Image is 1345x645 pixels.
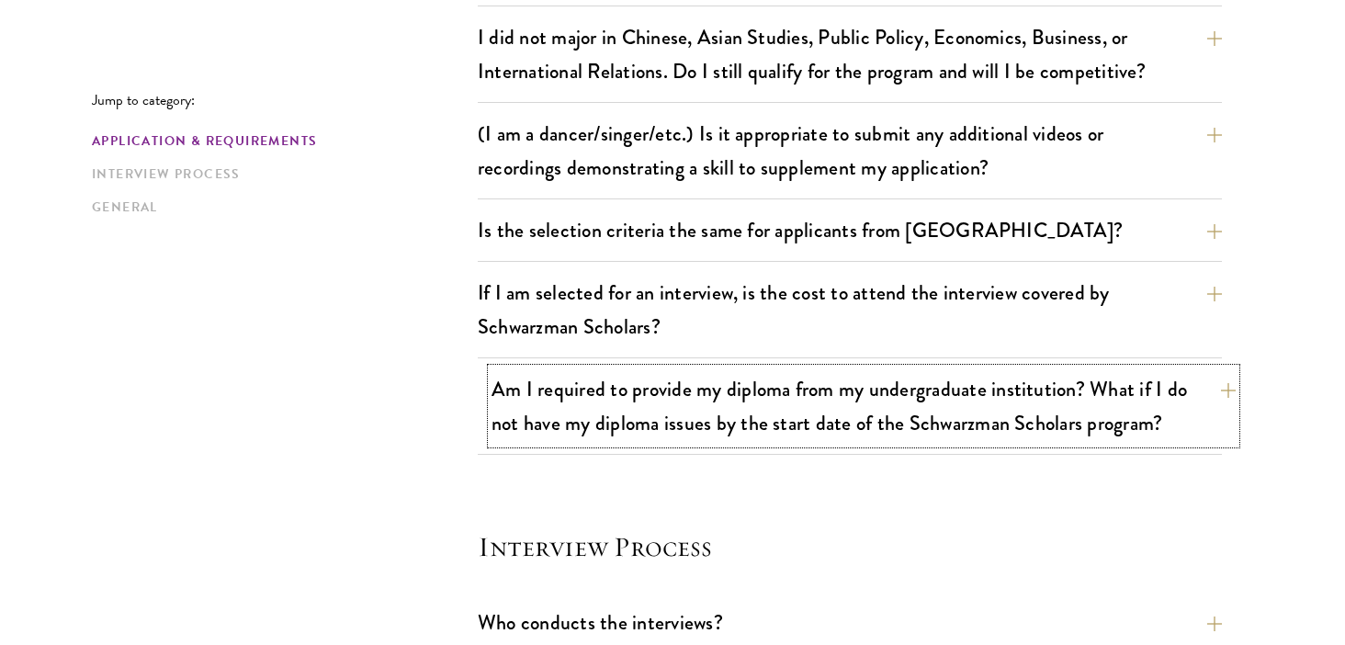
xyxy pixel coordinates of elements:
a: Interview Process [92,164,467,184]
h4: Interview Process [478,528,1222,565]
p: Jump to category: [92,92,478,108]
button: If I am selected for an interview, is the cost to attend the interview covered by Schwarzman Scho... [478,272,1222,347]
button: Is the selection criteria the same for applicants from [GEOGRAPHIC_DATA]? [478,209,1222,251]
button: Am I required to provide my diploma from my undergraduate institution? What if I do not have my d... [492,368,1236,444]
button: Who conducts the interviews? [478,602,1222,643]
a: Application & Requirements [92,131,467,151]
button: I did not major in Chinese, Asian Studies, Public Policy, Economics, Business, or International R... [478,17,1222,92]
a: General [92,198,467,217]
button: (I am a dancer/singer/etc.) Is it appropriate to submit any additional videos or recordings demon... [478,113,1222,188]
